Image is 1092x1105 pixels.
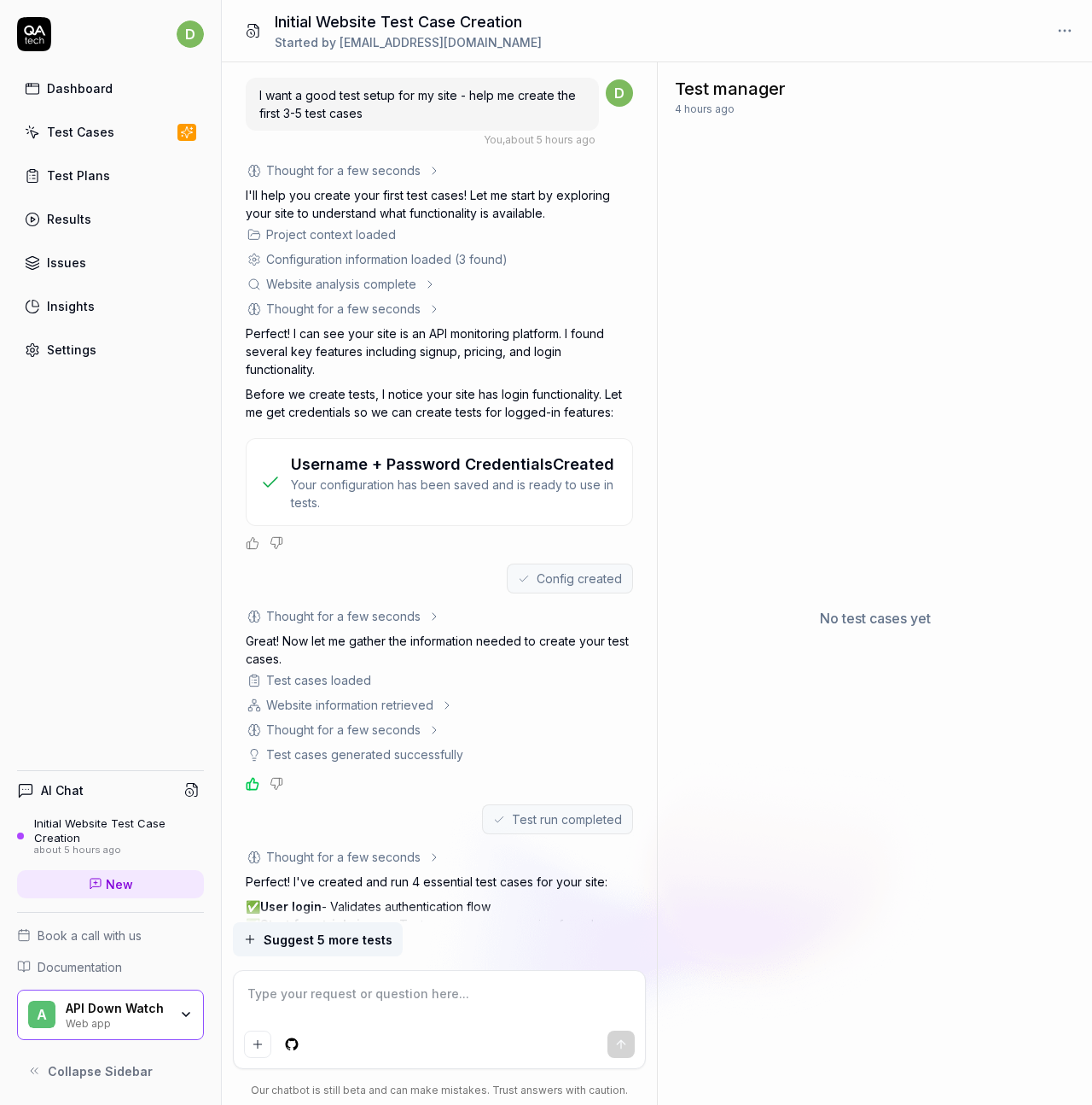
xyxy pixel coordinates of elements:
a: Issues [17,246,204,279]
div: Thought for a few seconds [266,300,421,318]
a: Test Cases [17,115,204,149]
div: Project context loaded [266,225,396,243]
p: I'll help you create your first test cases! Let me start by exploring your site to understand wha... [246,186,633,222]
div: Thought for a few seconds [266,607,421,625]
span: Config created [537,570,622,588]
span: New [106,875,133,893]
span: 4 hours ago [675,102,735,117]
div: Initial Website Test Case Creation [34,816,204,845]
p: Perfect! I can see your site is an API monitoring platform. I found several key features includin... [246,324,633,378]
div: Thought for a few seconds [266,721,421,739]
div: Thought for a few seconds [266,848,421,866]
span: d [177,20,204,48]
div: API Down Watch [66,1001,168,1016]
h4: AI Chat [41,781,84,799]
a: Dashboard [17,72,204,105]
h3: Username + Password Credentials Created [291,453,619,476]
div: Website analysis complete [266,275,416,293]
div: Test cases generated successfully [266,745,463,763]
button: d [177,17,204,51]
div: Test Plans [47,167,110,184]
span: Documentation [38,958,122,976]
div: Test Cases [47,123,114,141]
span: [EMAIL_ADDRESS][DOMAIN_NAME] [340,35,542,50]
button: Negative feedback [270,777,283,791]
div: Dashboard [47,79,113,97]
div: , about 5 hours ago [484,132,595,148]
p: Great! Now let me gather the information needed to create your test cases. [246,632,633,668]
div: Test cases loaded [266,671,371,689]
span: Start free trial signup [260,917,391,932]
div: Our chatbot is still beta and can make mistakes. Trust answers with caution. [233,1083,647,1098]
button: Suggest 5 more tests [233,922,403,956]
div: Started by [275,33,542,51]
button: AAPI Down WatchWeb app [17,990,204,1041]
a: Results [17,202,204,236]
div: Insights [47,297,95,315]
button: Collapse Sidebar [17,1054,204,1088]
button: Add attachment [244,1031,271,1058]
a: Test Plans [17,159,204,192]
div: Results [47,210,91,228]
h1: Initial Website Test Case Creation [275,10,542,33]
span: Test run completed [512,810,622,828]
button: Positive feedback [246,777,259,791]
p: Before we create tests, I notice your site has login functionality. Let me get credentials so we ... [246,385,633,421]
div: Settings [47,341,96,359]
p: No test cases yet [820,608,931,629]
span: Test manager [675,76,786,102]
a: Documentation [17,958,204,976]
a: Initial Website Test Case Creationabout 5 hours ago [17,816,204,856]
div: Web app [66,1015,168,1029]
span: A [28,1001,55,1028]
div: Thought for a few seconds [266,161,421,179]
div: Issues [47,254,86,272]
a: New [17,870,204,898]
a: Insights [17,289,204,323]
span: d [606,79,633,107]
span: Suggest 5 more tests [264,931,392,949]
div: about 5 hours ago [34,845,204,857]
span: User login [260,899,322,914]
a: Book a call with us [17,927,204,944]
span: Collapse Sidebar [48,1062,153,1080]
span: You [484,133,502,146]
a: Settings [17,333,204,366]
button: Negative feedback [270,536,283,550]
div: Website information retrieved [266,696,433,714]
span: I want a good test setup for my site - help me create the first 3-5 test cases [259,88,576,120]
button: Positive feedback [246,536,259,550]
p: ✅ - Validates authentication flow ✅ - Tests your core conversion funnel ✅ - Ensures pricing infor... [246,897,633,969]
div: Configuration information loaded (3 found) [266,250,508,268]
p: Perfect! I've created and run 4 essential test cases for your site: [246,873,633,891]
span: Book a call with us [38,927,142,944]
p: Your configuration has been saved and is ready to use in tests. [291,476,619,512]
